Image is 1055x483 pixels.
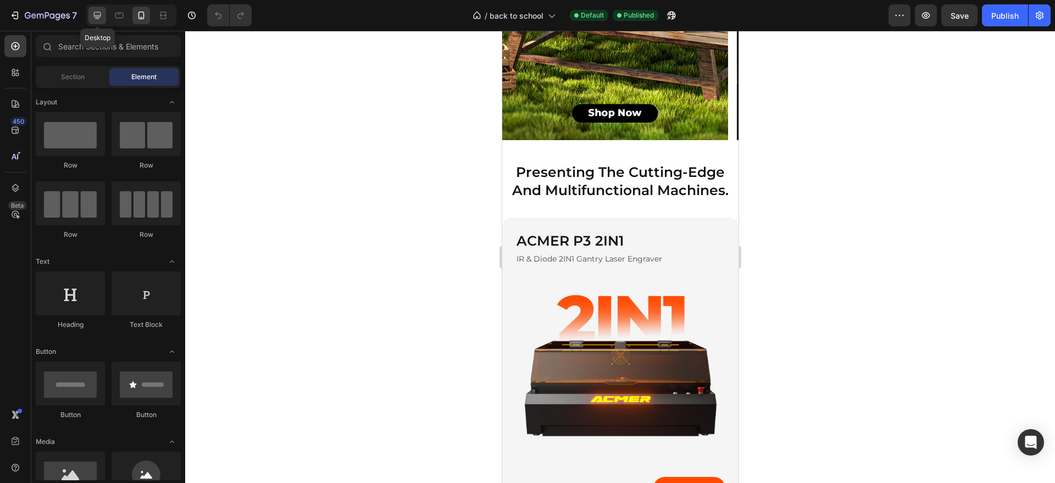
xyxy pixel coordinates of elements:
[36,257,49,267] span: Text
[982,4,1028,26] button: Publish
[207,4,252,26] div: Undo/Redo
[36,437,55,447] span: Media
[490,10,543,21] span: back to school
[951,11,969,20] span: Save
[991,10,1019,21] div: Publish
[112,320,181,330] div: Text Block
[941,4,978,26] button: Save
[624,10,654,20] span: Published
[164,451,210,464] p: Learn More
[1018,429,1044,456] div: Open Intercom Messenger
[151,446,223,469] a: Learn More
[112,410,181,420] div: Button
[581,10,604,20] span: Default
[163,433,181,451] span: Toggle open
[485,10,487,21] span: /
[112,160,181,170] div: Row
[502,31,738,483] iframe: Design area
[36,347,56,357] span: Button
[131,72,157,82] span: Element
[61,72,85,82] span: Section
[163,253,181,270] span: Toggle open
[112,230,181,240] div: Row
[36,230,105,240] div: Row
[36,97,57,107] span: Layout
[8,201,26,210] div: Beta
[36,160,105,170] div: Row
[36,320,105,330] div: Heading
[10,117,26,126] div: 450
[4,4,82,26] button: 7
[36,410,105,420] div: Button
[72,9,77,22] p: 7
[163,93,181,111] span: Toggle open
[163,343,181,360] span: Toggle open
[36,35,181,57] input: Search Sections & Elements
